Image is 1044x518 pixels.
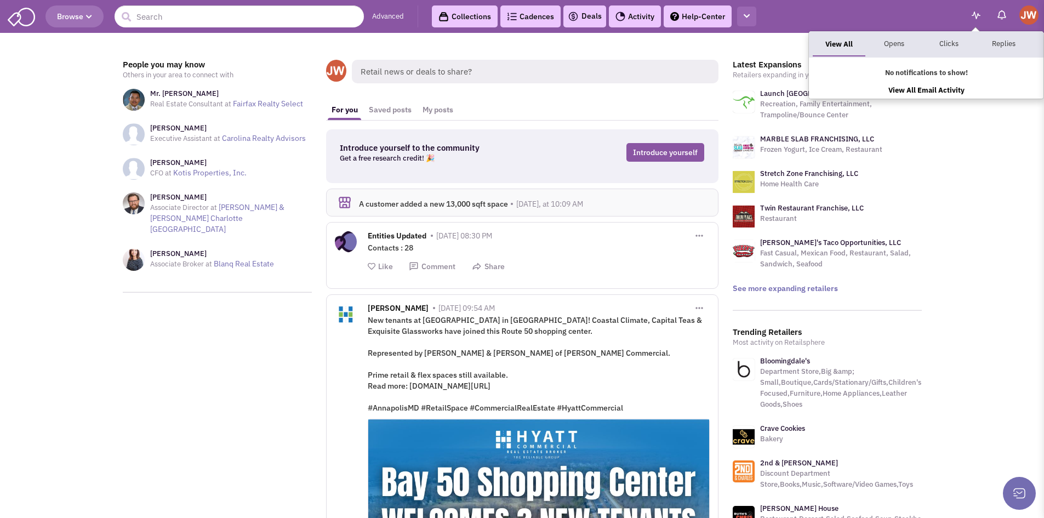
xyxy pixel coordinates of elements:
a: Clicks [922,34,975,55]
p: Bakery [760,434,805,445]
a: Bloomingdale's [760,356,810,366]
p: Recreation, Family Entertainment, Trampoline/Bounce Center [760,99,922,121]
span: Executive Assistant at [150,134,220,143]
a: Cadences [500,5,561,27]
a: Saved posts [363,100,417,120]
a: Replies [977,34,1030,55]
div: A customer added a new 13,000 sqft space [359,199,706,209]
img: icon-deals.svg [568,10,579,23]
img: NoImageAvailable1.jpg [123,123,145,145]
span: Retail news or deals to share? [352,60,718,83]
a: MARBLE SLAB FRANCHISING, LLC [760,134,874,144]
a: Advanced [372,12,404,22]
a: Fairfax Realty Select [233,99,303,109]
a: Opens [868,34,920,55]
a: View All Email Activity [809,83,1043,99]
img: SmartAdmin [8,5,35,26]
h3: People you may know [123,60,312,70]
span: CFO at [150,168,172,178]
span: Associate Broker at [150,259,212,269]
img: logo [733,206,755,227]
b: No notifications to show! [885,68,968,77]
h3: [PERSON_NAME] [150,249,274,259]
h3: [PERSON_NAME] [150,123,306,133]
span: Like [378,261,393,271]
p: Discount Department Store,Books,Music,Software/Video Games,Toys [760,468,922,490]
span: [PERSON_NAME] [368,303,429,316]
h3: [PERSON_NAME] [150,158,247,168]
img: help.png [670,12,679,21]
img: www.cravecookies.com [733,426,755,448]
img: logo [733,91,755,113]
a: See more expanding retailers [733,283,838,293]
p: Restaurant [760,213,864,224]
span: Associate Director at [150,203,217,212]
span: Entities Updated [368,231,426,243]
p: Most activity on Retailsphere [733,337,922,348]
a: Blanq Real Estate [214,259,274,269]
p: Get a free research credit! 🎉 [340,153,547,164]
a: View All [813,35,865,55]
a: Help-Center [664,5,732,27]
button: Comment [409,261,455,272]
a: Carolina Realty Advisors [222,133,306,143]
a: Collections [432,5,498,27]
a: [PERSON_NAME]'s Taco Opportunities, LLC [760,238,901,247]
img: logo [733,136,755,158]
h3: Latest Expansions [733,60,922,70]
div: Contacts : 28 [368,242,710,253]
span: Browse [57,12,92,21]
a: Twin Restaurant Franchise, LLC [760,203,864,213]
a: Deals [568,10,602,23]
img: Activity.png [615,12,625,21]
p: Home Health Care [760,179,858,190]
span: [DATE] 09:54 AM [438,303,495,313]
a: Kotis Properties, Inc. [173,168,247,178]
a: Stretch Zone Franchising, LLC [760,169,858,178]
a: [PERSON_NAME] House [760,504,838,513]
a: [PERSON_NAME] & [PERSON_NAME] Charlotte [GEOGRAPHIC_DATA] [150,202,284,234]
a: Launch [GEOGRAPHIC_DATA] [760,89,858,98]
p: Department Store,Big &amp; Small,Boutique,Cards/Stationary/Gifts,Children's Focused,Furniture,Hom... [760,366,922,410]
span: Real Estate Consultant at [150,99,231,109]
h3: Mr. [PERSON_NAME] [150,89,303,99]
button: Browse [45,5,104,27]
span: [DATE] 08:30 PM [436,231,492,241]
img: logo [733,171,755,193]
p: Fast Casual, Mexican Food, Restaurant, Salad, Sandwich, Seafood [760,248,922,270]
p: Others in your area to connect with [123,70,312,81]
p: Retailers expanding in your area [733,70,922,81]
a: For you [326,100,363,120]
div: New tenants at [GEOGRAPHIC_DATA] in [GEOGRAPHIC_DATA]! Coastal Climate, Capital Teas & Exquisite ... [368,315,710,413]
p: Frozen Yogurt, Ice Cream, Restaurant [760,144,882,155]
a: Crave Cookies [760,424,805,433]
a: Introduce yourself [626,143,704,162]
img: logo [733,240,755,262]
b: View All Email Activity [888,86,965,95]
img: NoImageAvailable1.jpg [123,158,145,180]
h3: [PERSON_NAME] [150,192,312,202]
h3: Introduce yourself to the community [340,143,547,153]
input: Search [115,5,364,27]
a: 2nd & [PERSON_NAME] [760,458,838,468]
h3: Trending Retailers [733,327,922,337]
img: Cadences_logo.png [507,13,517,20]
button: Share [472,261,505,272]
img: Josi Williams [1019,5,1039,25]
img: icon-collection-lavender-black.svg [438,12,449,22]
a: Activity [609,5,661,27]
span: [DATE], at 10:09 AM [516,199,583,209]
button: Like [368,261,393,272]
a: My posts [417,100,459,120]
